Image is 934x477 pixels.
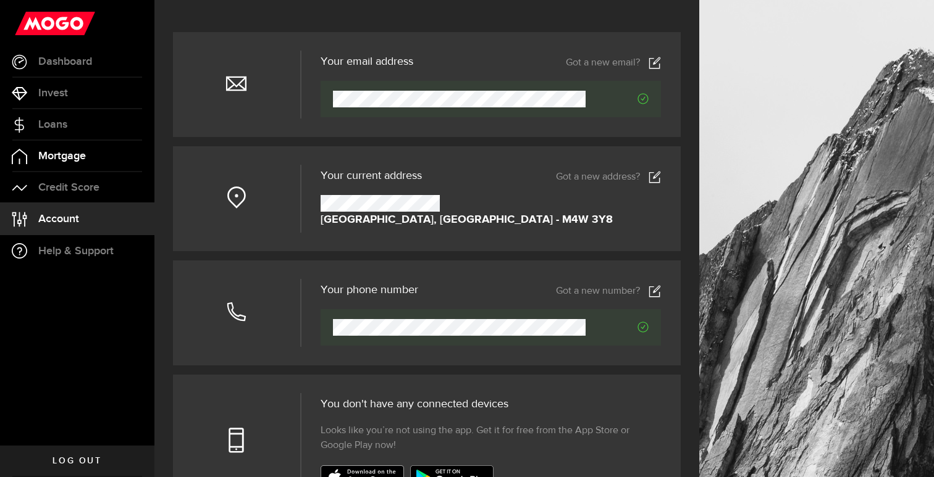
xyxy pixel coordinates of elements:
[321,423,661,453] span: Looks like you’re not using the app. Get it for free from the App Store or Google Play now!
[321,284,418,296] h3: Your phone number
[10,5,47,42] button: Open LiveChat chat widget
[38,56,92,67] span: Dashboard
[53,457,101,465] span: Log out
[38,246,114,257] span: Help & Support
[321,56,413,67] h3: Your email address
[321,170,422,181] span: Your current address
[586,321,649,333] span: Verified
[38,182,99,193] span: Credit Score
[321,399,508,410] span: You don't have any connected devices
[556,171,661,183] a: Got a new address?
[566,57,661,69] a: Got a new email?
[38,151,86,162] span: Mortgage
[38,214,79,225] span: Account
[556,285,661,297] a: Got a new number?
[38,119,67,130] span: Loans
[38,88,68,99] span: Invest
[586,93,649,104] span: Verified
[321,212,613,228] strong: [GEOGRAPHIC_DATA], [GEOGRAPHIC_DATA] - M4W 3Y8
